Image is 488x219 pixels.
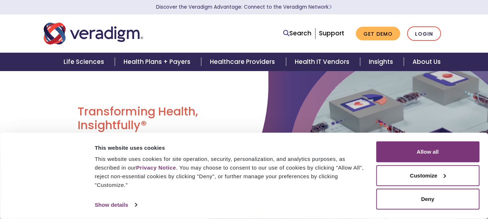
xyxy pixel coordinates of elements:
[356,27,400,41] a: Get Demo
[319,29,344,38] a: Support
[95,143,368,152] div: This website uses cookies
[44,22,143,45] img: Veradigm logo
[95,200,137,210] a: Show details
[136,165,176,171] a: Privacy Notice
[156,4,332,10] a: Discover the Veradigm Advantage: Connect to the Veradigm NetworkLearn More
[404,53,449,71] a: About Us
[329,4,332,10] span: Learn More
[78,105,238,132] h1: Transforming Health, Insightfully®
[95,155,368,189] div: This website uses cookies for site operation, security, personalization, and analytics purposes, ...
[360,53,404,71] a: Insights
[283,29,311,38] a: Search
[55,53,115,71] a: Life Sciences
[376,189,479,210] button: Deny
[407,26,441,41] a: Login
[376,141,479,162] button: Allow all
[376,165,479,186] button: Customize
[115,53,201,71] a: Health Plans + Payers
[201,53,286,71] a: Healthcare Providers
[286,53,360,71] a: Health IT Vendors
